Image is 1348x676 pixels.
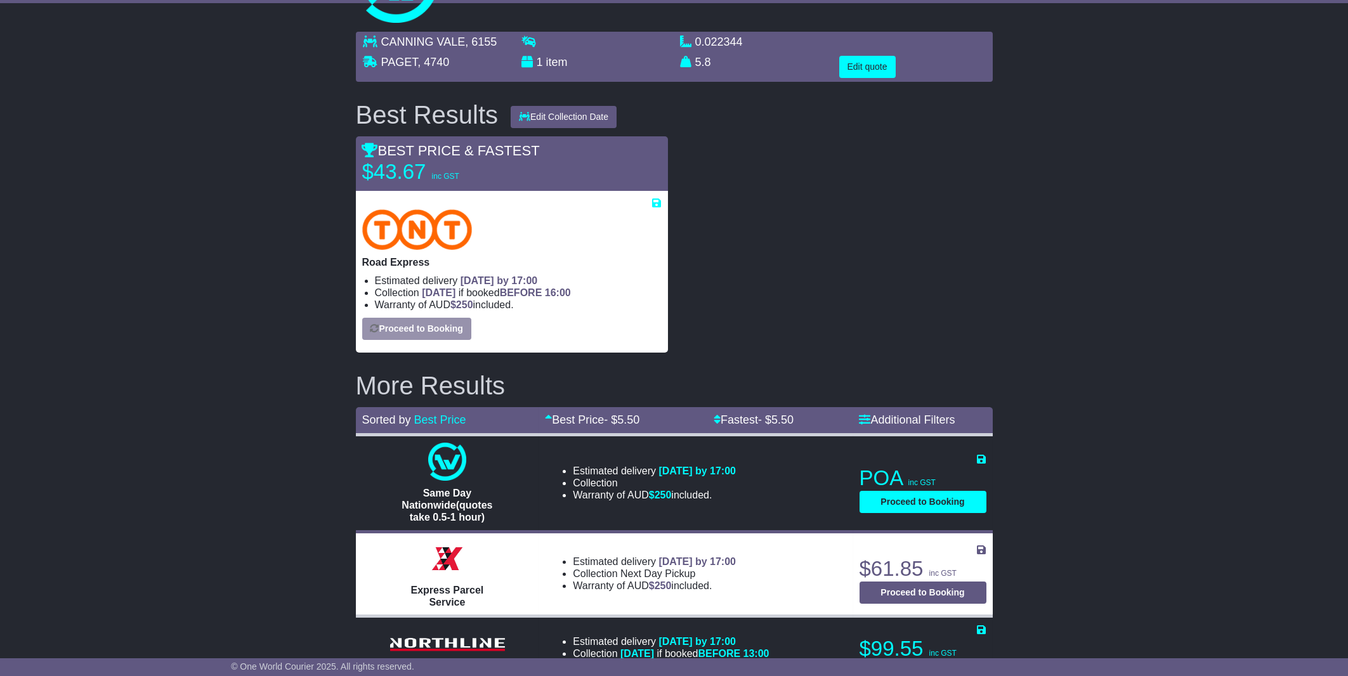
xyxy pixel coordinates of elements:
[375,287,662,299] li: Collection
[362,256,662,268] p: Road Express
[384,634,511,655] img: Northline Distribution: GENERAL
[461,275,538,286] span: [DATE] by 17:00
[743,648,769,659] span: 13:00
[356,372,993,400] h2: More Results
[573,568,736,580] li: Collection
[428,443,466,481] img: One World Courier: Same Day Nationwide(quotes take 0.5-1 hour)
[500,287,542,298] span: BEFORE
[620,648,654,659] span: [DATE]
[231,661,414,672] span: © One World Courier 2025. All rights reserved.
[545,287,571,298] span: 16:00
[537,56,543,68] span: 1
[350,101,505,129] div: Best Results
[860,465,986,491] p: POA
[655,580,672,591] span: 250
[381,56,418,68] span: PAGET
[456,299,473,310] span: 250
[929,649,957,658] span: inc GST
[617,413,639,426] span: 5.50
[414,413,466,426] a: Best Price
[411,585,484,608] span: Express Parcel Service
[545,413,639,426] a: Best Price- $5.50
[428,540,466,578] img: Border Express: Express Parcel Service
[450,299,473,310] span: $
[758,413,794,426] span: - $
[402,488,492,523] span: Same Day Nationwide(quotes take 0.5-1 hour)
[604,413,639,426] span: - $
[511,106,617,128] button: Edit Collection Date
[771,413,794,426] span: 5.50
[417,56,449,68] span: , 4740
[422,287,455,298] span: [DATE]
[573,477,736,489] li: Collection
[362,318,471,340] button: Proceed to Booking
[573,647,769,660] li: Collection
[658,556,736,567] span: [DATE] by 17:00
[695,36,743,48] span: 0.022344
[375,299,662,311] li: Warranty of AUD included.
[573,635,769,647] li: Estimated delivery
[698,648,740,659] span: BEFORE
[860,636,986,661] p: $99.55
[714,413,794,426] a: Fastest- $5.50
[573,465,736,477] li: Estimated delivery
[573,580,736,592] li: Warranty of AUD included.
[422,287,570,298] span: if booked
[362,159,521,185] p: $43.67
[620,648,769,659] span: if booked
[362,209,473,250] img: TNT Domestic: Road Express
[658,465,736,476] span: [DATE] by 17:00
[573,489,736,501] li: Warranty of AUD included.
[860,491,986,513] button: Proceed to Booking
[573,556,736,568] li: Estimated delivery
[655,490,672,500] span: 250
[546,56,568,68] span: item
[381,36,466,48] span: CANNING VALE
[362,143,540,159] span: BEST PRICE & FASTEST
[929,569,957,578] span: inc GST
[839,56,896,78] button: Edit quote
[658,636,736,647] span: [DATE] by 17:00
[362,413,411,426] span: Sorted by
[860,582,986,604] button: Proceed to Booking
[649,490,672,500] span: $
[860,556,986,582] p: $61.85
[649,580,672,591] span: $
[908,478,936,487] span: inc GST
[432,172,459,181] span: inc GST
[620,568,695,579] span: Next Day Pickup
[860,413,955,426] a: Additional Filters
[695,56,711,68] span: 5.8
[375,275,662,287] li: Estimated delivery
[465,36,497,48] span: , 6155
